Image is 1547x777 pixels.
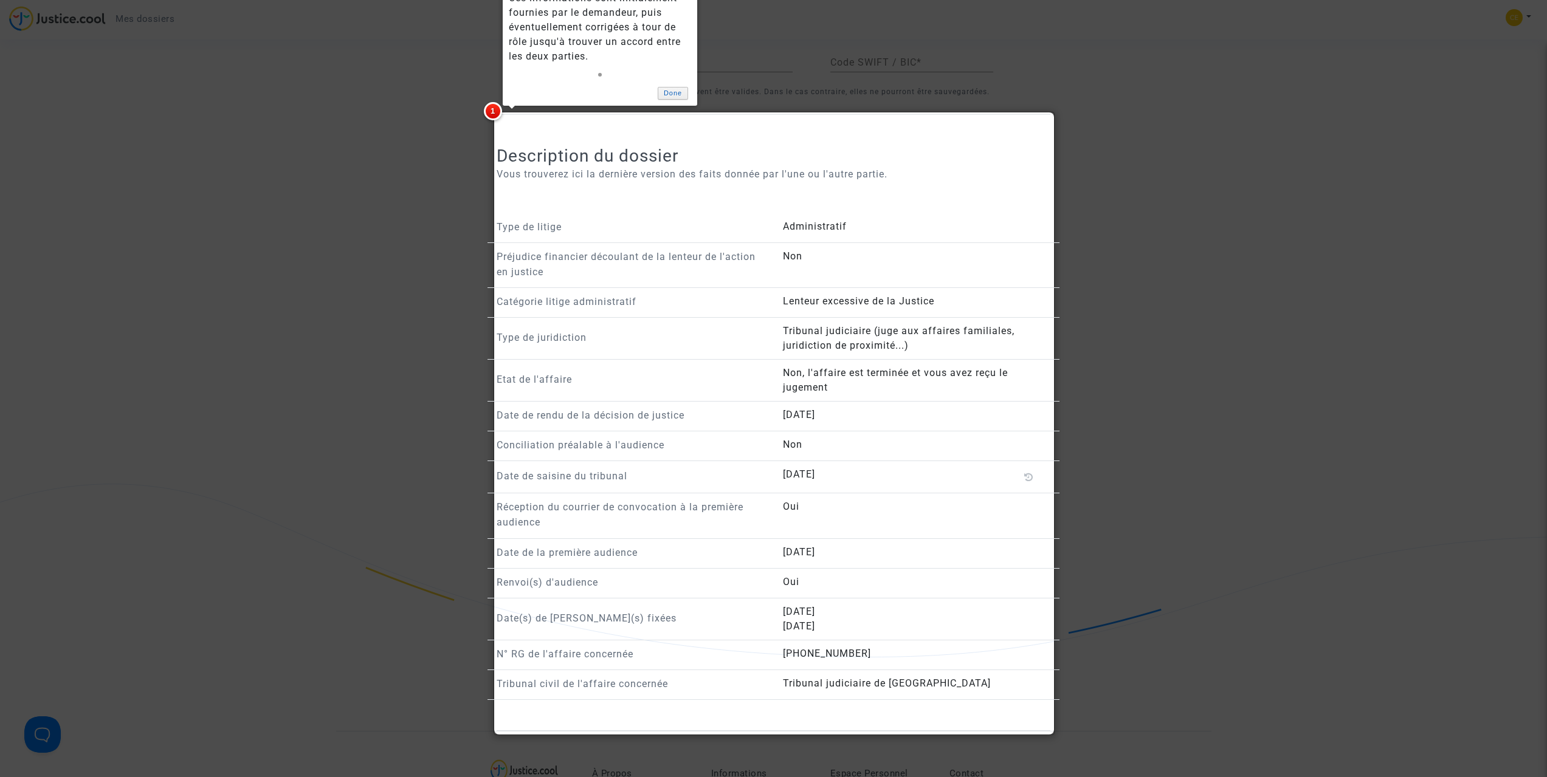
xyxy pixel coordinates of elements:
[783,221,847,232] span: Administratif
[484,102,502,120] span: 1
[658,87,688,100] a: Done
[497,499,765,530] p: Réception du courrier de convocation à la première audience
[783,546,815,558] span: [DATE]
[783,648,871,659] span: [PHONE_NUMBER]
[783,606,815,617] span: [DATE]
[497,575,765,590] p: Renvoi(s) d'audience
[497,294,765,309] p: Catégorie litige administratif
[497,372,765,387] p: Etat de l'affaire
[783,576,799,587] span: Oui
[497,646,765,662] p: N° RG de l'affaire concernée
[497,437,765,453] p: Conciliation préalable à l'audience
[497,545,765,560] p: Date de la première audience
[783,620,815,632] span: [DATE]
[783,409,815,420] span: [DATE]
[783,439,802,450] span: Non
[497,611,765,626] p: Date(s) de [PERSON_NAME](s) fixées
[783,501,799,512] span: Oui
[497,219,765,234] p: Type de litige
[783,677,991,689] span: Tribunal judiciaire de [GEOGRAPHIC_DATA]
[783,295,934,307] span: Lenteur excessive de la Justice
[497,166,1050,182] p: Vous trouverez ici la dernière version des faits donnée par l'une ou l'autre partie.
[497,408,765,423] p: Date de rendu de la décision de justice
[497,249,765,279] p: Préjudice financier découlant de la lenteur de l'action en justice
[783,468,815,480] span: [DATE]
[497,676,765,691] p: Tribunal civil de l'affaire concernée
[497,468,765,484] p: Date de saisine du tribunal
[497,145,1050,166] h2: Description du dossier
[783,367,1008,393] span: Non, l'affaire est terminée et vous avez reçu le jugement
[497,330,765,345] p: Type de juridiction
[783,325,1015,351] span: Tribunal judiciaire (juge aux affaires familiales, juridiction de proximité...)
[783,250,802,262] span: Non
